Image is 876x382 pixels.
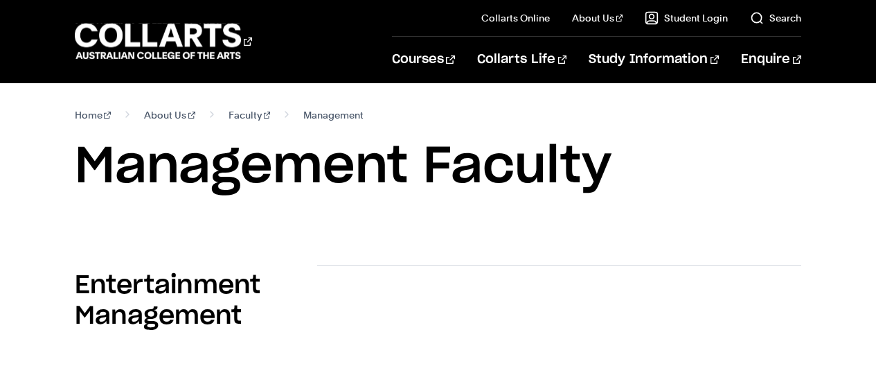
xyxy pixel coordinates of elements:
a: Enquire [741,37,801,83]
span: Management [303,105,364,125]
a: Student Login [645,11,728,25]
a: Collarts Life [477,37,566,83]
a: About Us [144,105,195,125]
a: Study Information [589,37,719,83]
h2: Entertainment Management [75,270,317,331]
a: Courses [392,37,455,83]
a: Faculty [229,105,271,125]
a: Search [750,11,801,25]
a: Collarts Online [481,11,550,25]
a: Home [75,105,111,125]
a: About Us [572,11,623,25]
div: Go to homepage [75,21,252,61]
h1: Management Faculty [75,136,802,198]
